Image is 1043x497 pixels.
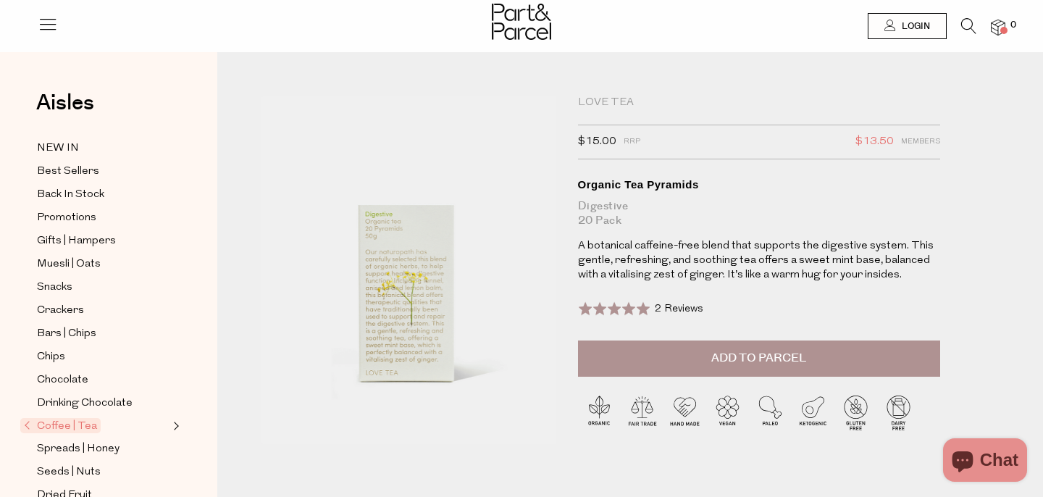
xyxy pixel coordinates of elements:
p: A botanical caffeine-free blend that supports the digestive system. This gentle, refreshing, and ... [578,239,940,283]
span: Seeds | Nuts [37,464,101,481]
span: Members [901,133,940,151]
img: P_P-ICONS-Live_Bec_V11_Handmade.svg [663,391,706,434]
span: Bars | Chips [37,325,96,343]
a: Login [868,13,947,39]
a: Drinking Chocolate [37,394,169,412]
a: Gifts | Hampers [37,232,169,250]
span: Gifts | Hampers [37,233,116,250]
a: Chips [37,348,169,366]
a: Back In Stock [37,185,169,204]
span: Crackers [37,302,84,319]
span: Best Sellers [37,163,99,180]
img: P_P-ICONS-Live_Bec_V11_Dairy_Free.svg [877,391,920,434]
div: Organic Tea Pyramids [578,177,940,192]
img: P_P-ICONS-Live_Bec_V11_Organic.svg [578,391,621,434]
a: Seeds | Nuts [37,463,169,481]
span: Snacks [37,279,72,296]
a: Muesli | Oats [37,255,169,273]
img: P_P-ICONS-Live_Bec_V11_Gluten_Free.svg [834,391,877,434]
div: Love Tea [578,96,940,110]
span: Aisles [36,87,94,119]
inbox-online-store-chat: Shopify online store chat [939,438,1031,485]
span: Back In Stock [37,186,104,204]
a: Crackers [37,301,169,319]
a: Coffee | Tea [24,417,169,435]
a: Snacks [37,278,169,296]
a: Chocolate [37,371,169,389]
span: $13.50 [855,133,894,151]
a: Promotions [37,209,169,227]
a: 0 [991,20,1005,35]
div: Digestive 20 pack [578,199,940,228]
a: Aisles [36,92,94,128]
span: Add to Parcel [711,350,806,367]
span: RRP [624,133,640,151]
span: NEW IN [37,140,79,157]
img: Part&Parcel [492,4,551,40]
span: 0 [1007,19,1020,32]
span: 2 Reviews [655,304,703,314]
span: Spreads | Honey [37,440,120,458]
span: Promotions [37,209,96,227]
a: Best Sellers [37,162,169,180]
button: Expand/Collapse Coffee | Tea [169,417,180,435]
span: Login [898,20,930,33]
span: Coffee | Tea [20,418,101,433]
a: Bars | Chips [37,325,169,343]
img: Organic Tea Pyramids [261,96,556,444]
img: P_P-ICONS-Live_Bec_V11_Fair_Trade.svg [621,391,663,434]
span: Chocolate [37,372,88,389]
img: P_P-ICONS-Live_Bec_V11_Ketogenic.svg [792,391,834,434]
a: NEW IN [37,139,169,157]
span: Muesli | Oats [37,256,101,273]
button: Add to Parcel [578,341,940,377]
a: Spreads | Honey [37,440,169,458]
span: Chips [37,348,65,366]
span: $15.00 [578,133,616,151]
img: P_P-ICONS-Live_Bec_V11_Vegan.svg [706,391,749,434]
img: P_P-ICONS-Live_Bec_V11_Paleo.svg [749,391,792,434]
span: Drinking Chocolate [37,395,133,412]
